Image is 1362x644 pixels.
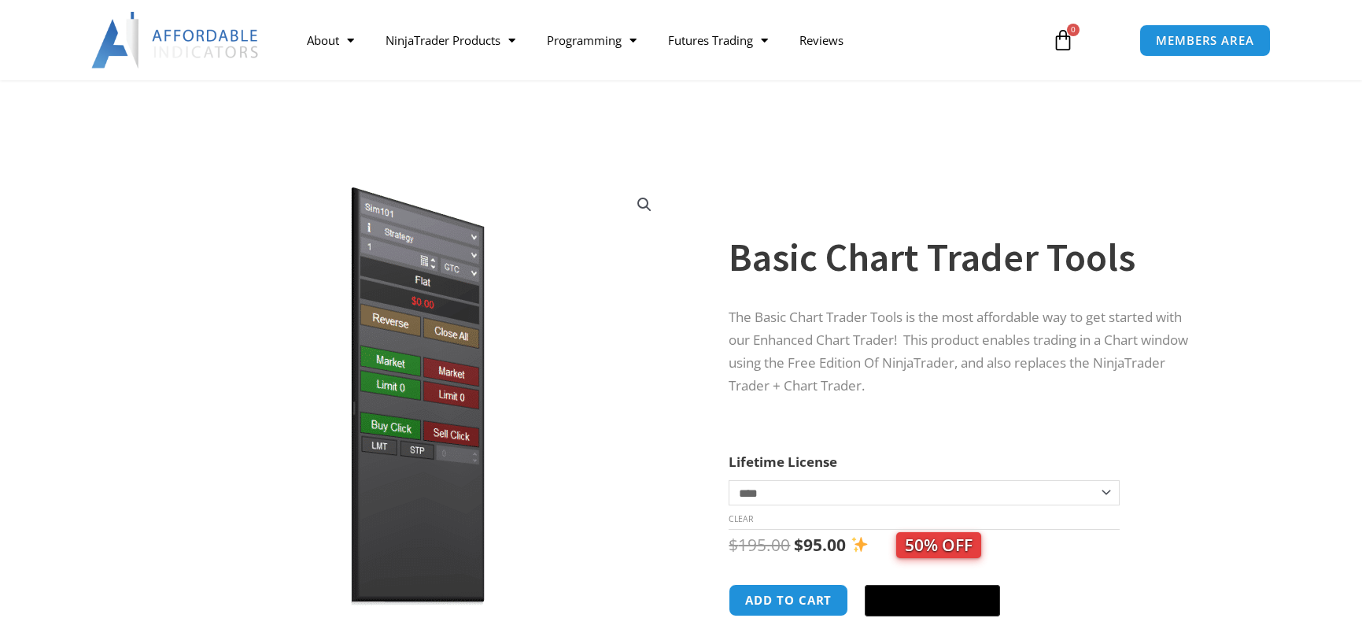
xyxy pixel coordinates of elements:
[865,585,1000,616] button: Buy with GPay
[896,532,981,558] span: 50% OFF
[784,22,859,58] a: Reviews
[794,534,803,556] span: $
[1067,24,1080,36] span: 0
[729,230,1188,285] h1: Basic Chart Trader Tools
[630,191,659,219] a: View full-screen image gallery
[851,536,868,553] img: ✨
[291,22,370,58] a: About
[794,534,846,556] bdi: 95.00
[1028,17,1098,63] a: 0
[1156,35,1254,46] span: MEMBERS AREA
[291,22,1034,58] nav: Menu
[531,22,652,58] a: Programming
[729,584,848,616] button: Add to cart
[729,453,837,471] label: Lifetime License
[1139,24,1271,57] a: MEMBERS AREA
[91,12,260,68] img: LogoAI | Affordable Indicators – NinjaTrader
[729,534,738,556] span: $
[164,179,670,614] img: BasicTools
[370,22,531,58] a: NinjaTrader Products
[729,306,1188,398] p: The Basic Chart Trader Tools is the most affordable way to get started with our Enhanced Chart Tr...
[652,22,784,58] a: Futures Trading
[729,534,790,556] bdi: 195.00
[670,179,1176,534] img: Basic Chart Trader Tools - CL 2 Minute | Affordable Indicators – NinjaTrader
[729,513,753,524] a: Clear options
